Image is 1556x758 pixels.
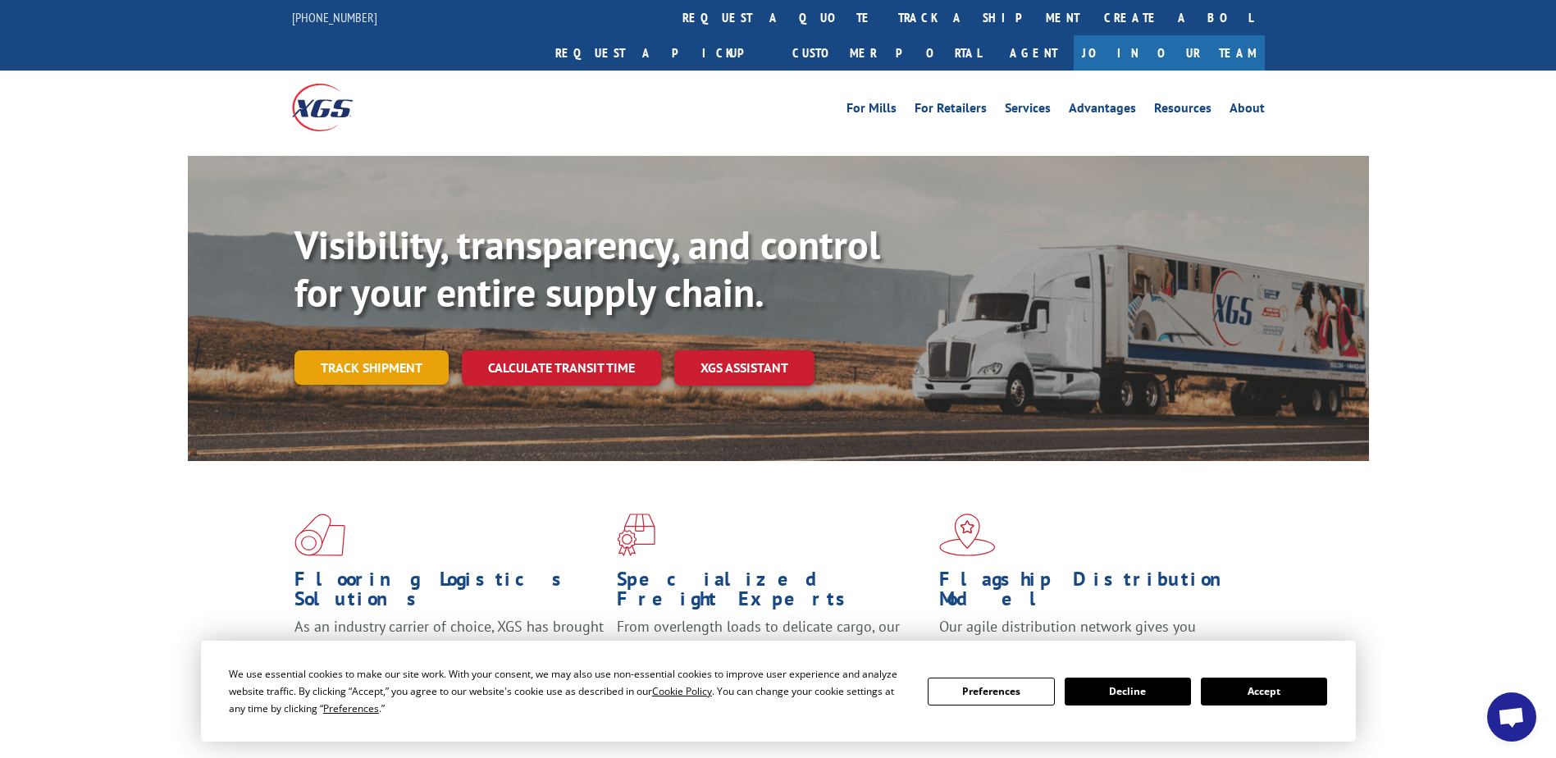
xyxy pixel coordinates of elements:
h1: Flagship Distribution Model [939,569,1249,617]
img: xgs-icon-focused-on-flooring-red [617,514,655,556]
a: Calculate transit time [462,350,661,386]
h1: Specialized Freight Experts [617,569,927,617]
a: XGS ASSISTANT [674,350,815,386]
a: For Mills [846,102,897,120]
button: Preferences [928,678,1054,705]
button: Accept [1201,678,1327,705]
a: Advantages [1069,102,1136,120]
span: As an industry carrier of choice, XGS has brought innovation and dedication to flooring logistics... [294,617,604,675]
b: Visibility, transparency, and control for your entire supply chain. [294,219,880,317]
a: Services [1005,102,1051,120]
a: For Retailers [915,102,987,120]
div: Open chat [1487,692,1536,742]
h1: Flooring Logistics Solutions [294,569,605,617]
a: Join Our Team [1074,35,1265,71]
a: Customer Portal [780,35,993,71]
div: We use essential cookies to make our site work. With your consent, we may also use non-essential ... [229,665,908,717]
p: From overlength loads to delicate cargo, our experienced staff knows the best way to move your fr... [617,617,927,690]
a: Resources [1154,102,1211,120]
div: Cookie Consent Prompt [201,641,1356,742]
a: About [1230,102,1265,120]
img: xgs-icon-flagship-distribution-model-red [939,514,996,556]
span: Our agile distribution network gives you nationwide inventory management on demand. [939,617,1241,655]
span: Cookie Policy [652,684,712,698]
a: Agent [993,35,1074,71]
span: Preferences [323,701,379,715]
a: [PHONE_NUMBER] [292,9,377,25]
a: Track shipment [294,350,449,385]
button: Decline [1065,678,1191,705]
a: Request a pickup [543,35,780,71]
img: xgs-icon-total-supply-chain-intelligence-red [294,514,345,556]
